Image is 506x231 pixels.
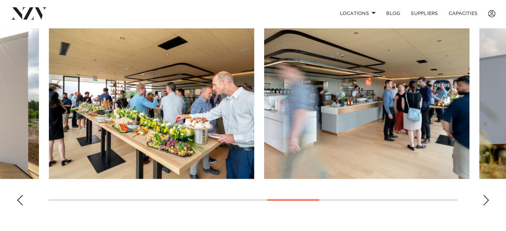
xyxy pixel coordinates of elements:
img: nzv-logo.png [11,7,47,19]
a: BLOG [381,6,406,21]
a: Capacities [443,6,483,21]
a: SUPPLIERS [406,6,443,21]
swiper-slide: 9 / 15 [49,28,254,179]
swiper-slide: 10 / 15 [264,28,469,179]
a: Locations [334,6,381,21]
